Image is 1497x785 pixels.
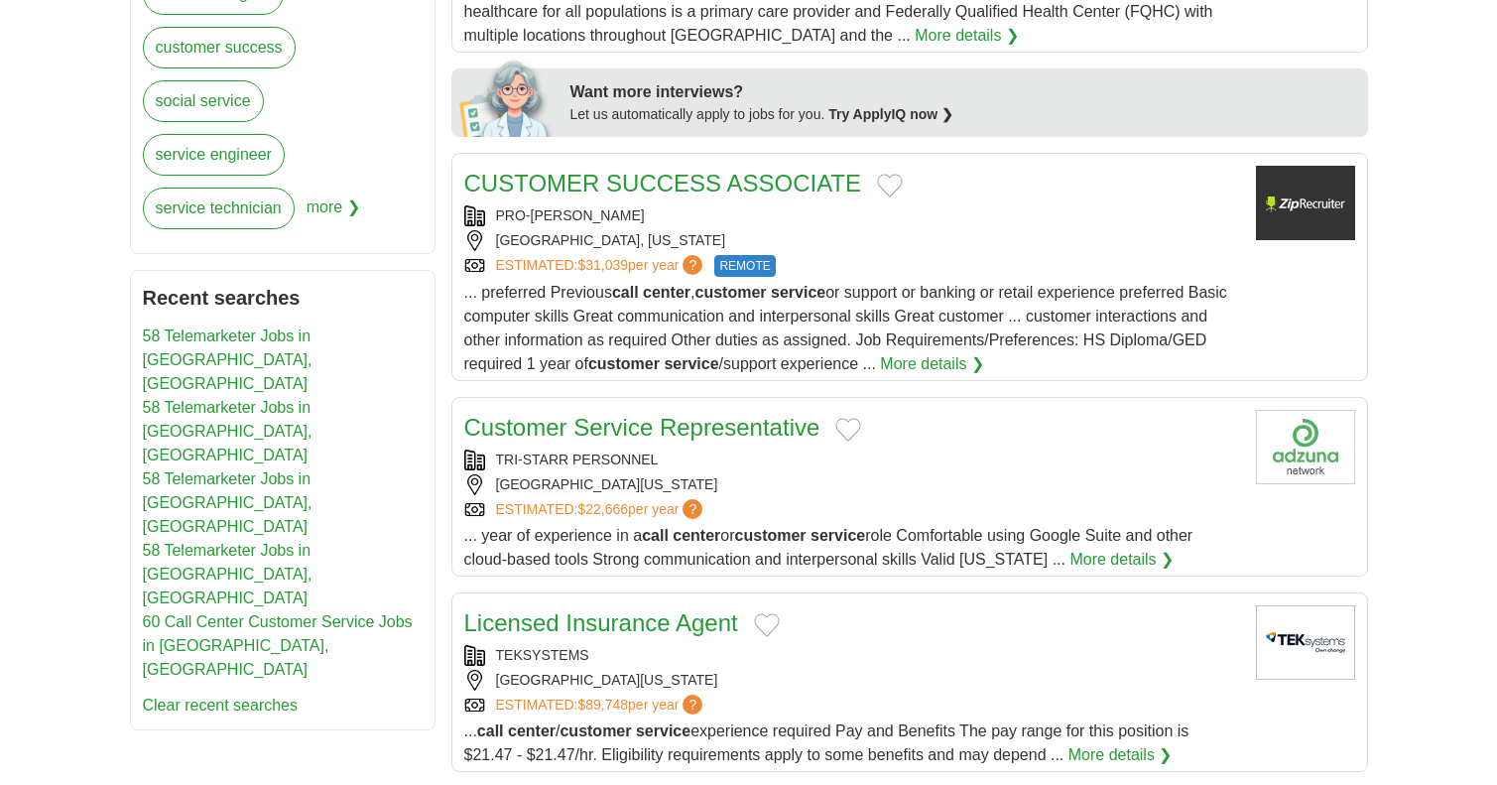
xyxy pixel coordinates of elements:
[664,355,718,372] strong: service
[636,722,690,739] strong: service
[143,613,413,678] a: 60 Call Center Customer Service Jobs in [GEOGRAPHIC_DATA], [GEOGRAPHIC_DATA]
[683,499,702,519] span: ?
[143,27,296,68] a: customer success
[143,470,312,535] a: 58 Telemarketer Jobs in [GEOGRAPHIC_DATA], [GEOGRAPHIC_DATA]
[1256,410,1355,484] img: Company logo
[1256,166,1355,240] img: Company logo
[828,106,953,122] a: Try ApplyIQ now ❯
[464,722,1189,763] span: ... / experience required Pay and Benefits The pay range for this position is $21.47 - $21.47/hr....
[459,58,556,137] img: apply-iq-scientist.png
[570,104,1356,125] div: Let us automatically apply to jobs for you.
[143,134,285,176] a: service engineer
[143,188,295,229] a: service technician
[1256,605,1355,680] img: TEKsystems logo
[683,695,702,715] span: ?
[477,722,504,739] strong: call
[570,80,1356,104] div: Want more interviews?
[835,418,861,442] button: Add to favorite jobs
[643,284,690,301] strong: center
[464,284,1227,372] span: ... preferred Previous , or support or banking or retail experience preferred Basic computer skil...
[577,257,628,273] span: $31,039
[143,327,312,392] a: 58 Telemarketer Jobs in [GEOGRAPHIC_DATA], [GEOGRAPHIC_DATA]
[464,527,1193,568] span: ... year of experience in a or role Comfortable using Google Suite and other cloud-based tools St...
[754,613,780,637] button: Add to favorite jobs
[496,647,589,663] a: TEKSYSTEMS
[714,255,775,277] span: REMOTE
[673,527,720,544] strong: center
[464,230,1240,251] div: [GEOGRAPHIC_DATA], [US_STATE]
[577,697,628,713] span: $89,748
[496,695,707,716] a: ESTIMATED:$89,748per year?
[464,609,738,636] a: Licensed Insurance Agent
[695,284,767,301] strong: customer
[464,205,1240,226] div: PRO-[PERSON_NAME]
[143,283,423,313] h2: Recent searches
[771,284,825,301] strong: service
[464,474,1240,495] div: [GEOGRAPHIC_DATA][US_STATE]
[683,255,702,275] span: ?
[143,399,312,463] a: 58 Telemarketer Jobs in [GEOGRAPHIC_DATA], [GEOGRAPHIC_DATA]
[877,174,903,197] button: Add to favorite jobs
[496,499,707,520] a: ESTIMATED:$22,666per year?
[588,355,660,372] strong: customer
[577,501,628,517] span: $22,666
[143,542,312,606] a: 58 Telemarketer Jobs in [GEOGRAPHIC_DATA], [GEOGRAPHIC_DATA]
[496,255,707,277] a: ESTIMATED:$31,039per year?
[508,722,556,739] strong: center
[880,352,984,376] a: More details ❯
[464,670,1240,691] div: [GEOGRAPHIC_DATA][US_STATE]
[143,697,299,714] a: Clear recent searches
[464,414,820,441] a: Customer Service Representative
[143,80,264,122] a: social service
[464,170,862,196] a: CUSTOMER SUCCESS ASSOCIATE
[735,527,807,544] strong: customer
[307,188,360,241] span: more ❯
[1068,743,1173,767] a: More details ❯
[642,527,669,544] strong: call
[560,722,631,739] strong: customer
[612,284,639,301] strong: call
[915,24,1019,48] a: More details ❯
[811,527,865,544] strong: service
[464,450,1240,470] div: TRI-STARR PERSONNEL
[1069,548,1174,572] a: More details ❯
